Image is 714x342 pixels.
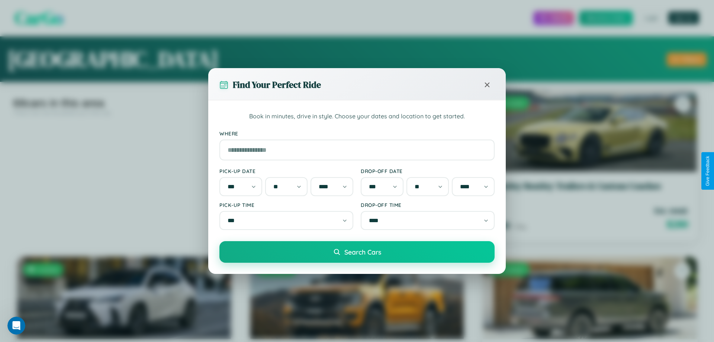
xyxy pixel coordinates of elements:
p: Book in minutes, drive in style. Choose your dates and location to get started. [219,112,495,121]
label: Pick-up Time [219,202,353,208]
label: Drop-off Date [361,168,495,174]
label: Where [219,130,495,137]
button: Search Cars [219,241,495,263]
label: Drop-off Time [361,202,495,208]
span: Search Cars [344,248,381,256]
label: Pick-up Date [219,168,353,174]
h3: Find Your Perfect Ride [233,79,321,91]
